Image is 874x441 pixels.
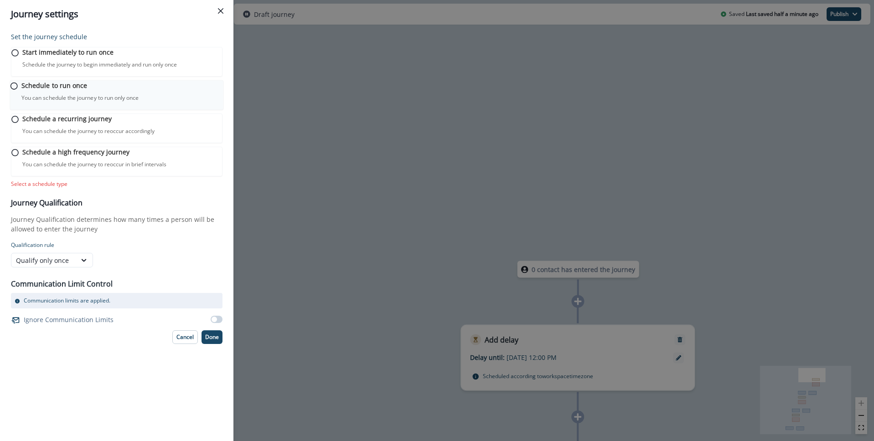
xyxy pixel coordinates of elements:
div: Select a schedule type [11,180,222,188]
p: Ignore Communication Limits [24,315,114,324]
p: Schedule a recurring journey [22,114,112,123]
p: Cancel [176,334,194,340]
button: Cancel [172,330,198,344]
p: Start immediately to run once [22,47,114,57]
button: Close [213,4,228,18]
p: Done [205,334,219,340]
p: You can schedule the journey to run only once [21,94,139,102]
p: Schedule the journey to begin immediately and run only once [22,61,177,69]
p: Journey Qualification determines how many times a person will be allowed to enter the journey [11,215,222,234]
p: Schedule to run once [21,81,87,90]
div: Journey settings [11,7,222,21]
button: Done [202,330,222,344]
p: You can schedule the journey to reoccur in brief intervals [22,160,166,169]
p: Set the journey schedule [11,32,222,41]
p: Qualification rule [11,241,222,249]
p: Communication Limit Control [11,278,113,289]
p: Schedule a high frequency journey [22,147,129,157]
div: Qualify only once [16,256,72,265]
p: You can schedule the journey to reoccur accordingly [22,127,155,135]
p: Communication limits are applied. [24,297,110,305]
h3: Journey Qualification [11,199,222,207]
